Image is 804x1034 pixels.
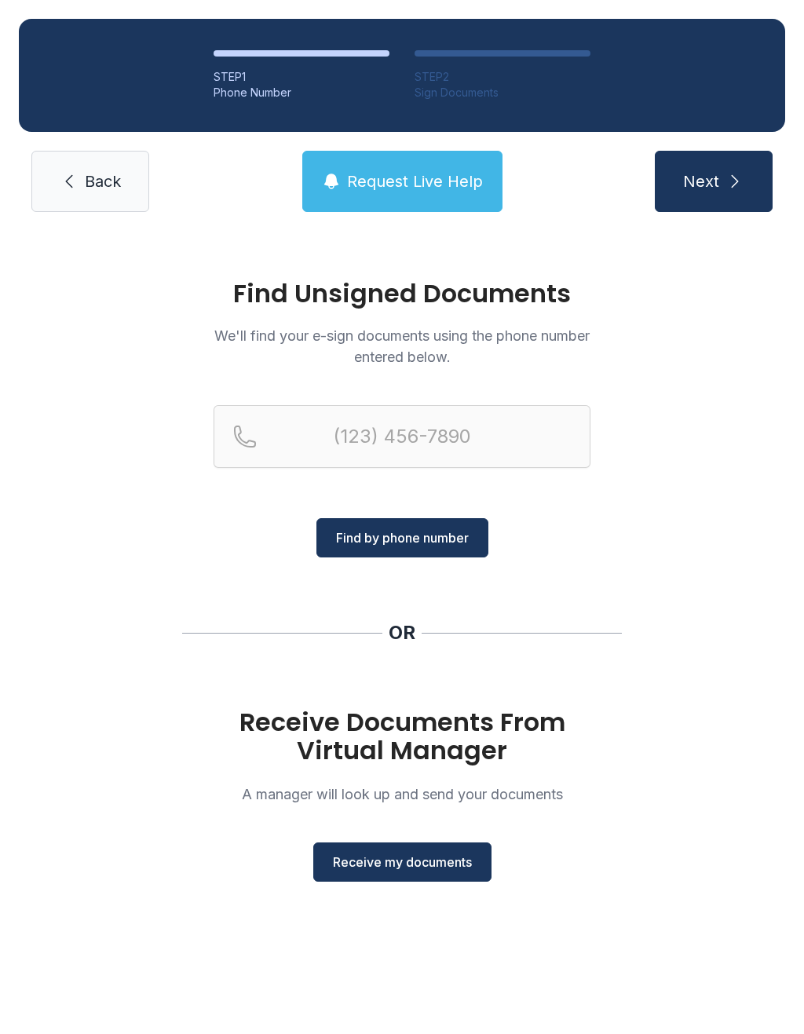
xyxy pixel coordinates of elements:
div: Phone Number [214,85,389,100]
div: OR [389,620,415,645]
span: Back [85,170,121,192]
h1: Find Unsigned Documents [214,281,590,306]
span: Find by phone number [336,528,469,547]
input: Reservation phone number [214,405,590,468]
div: STEP 2 [415,69,590,85]
p: We'll find your e-sign documents using the phone number entered below. [214,325,590,367]
div: Sign Documents [415,85,590,100]
p: A manager will look up and send your documents [214,784,590,805]
span: Next [683,170,719,192]
span: Receive my documents [333,853,472,871]
span: Request Live Help [347,170,483,192]
div: STEP 1 [214,69,389,85]
h1: Receive Documents From Virtual Manager [214,708,590,765]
